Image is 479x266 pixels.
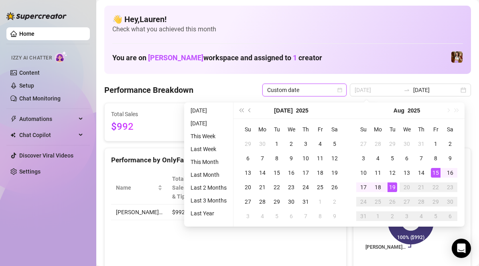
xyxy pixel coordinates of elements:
[428,122,443,137] th: Fr
[356,151,371,166] td: 2025-08-03
[19,31,35,37] a: Home
[270,122,284,137] th: Tu
[270,137,284,151] td: 2025-07-01
[286,197,296,207] div: 30
[270,166,284,180] td: 2025-07-15
[272,211,282,221] div: 5
[111,155,340,166] div: Performance by OnlyFans Creator
[400,180,414,194] td: 2025-08-20
[148,53,203,62] span: [PERSON_NAME]
[172,174,190,201] span: Total Sales & Tips
[258,168,267,178] div: 14
[359,139,368,149] div: 27
[371,180,385,194] td: 2025-08-18
[428,180,443,194] td: 2025-08-22
[187,196,230,205] li: Last 3 Months
[284,151,298,166] td: 2025-07-09
[301,168,311,178] div: 17
[355,86,400,94] input: Start date
[388,197,397,207] div: 26
[431,182,440,192] div: 22
[445,197,455,207] div: 30
[284,166,298,180] td: 2025-07-16
[293,53,297,62] span: 1
[402,139,412,149] div: 30
[246,102,254,119] button: Previous month (PageUp)
[388,182,397,192] div: 19
[272,168,282,178] div: 15
[272,197,282,207] div: 29
[416,139,426,149] div: 31
[241,180,255,194] td: 2025-07-20
[255,137,270,151] td: 2025-06-30
[243,197,253,207] div: 27
[414,137,428,151] td: 2025-07-31
[327,209,342,223] td: 2025-08-09
[431,153,440,163] div: 8
[255,209,270,223] td: 2025-08-04
[298,166,313,180] td: 2025-07-17
[371,194,385,209] td: 2025-08-25
[243,211,253,221] div: 3
[327,122,342,137] th: Sa
[327,180,342,194] td: 2025-07-26
[388,153,397,163] div: 5
[255,166,270,180] td: 2025-07-14
[241,166,255,180] td: 2025-07-13
[270,180,284,194] td: 2025-07-22
[243,139,253,149] div: 29
[414,122,428,137] th: Th
[313,166,327,180] td: 2025-07-18
[286,168,296,178] div: 16
[187,157,230,167] li: This Month
[428,166,443,180] td: 2025-08-15
[112,25,463,34] span: Check what you achieved this month
[315,168,325,178] div: 18
[385,209,400,223] td: 2025-09-02
[258,139,267,149] div: 30
[270,151,284,166] td: 2025-07-08
[241,137,255,151] td: 2025-06-29
[400,137,414,151] td: 2025-07-30
[6,12,67,20] img: logo-BBDzfeDw.svg
[187,209,230,218] li: Last Year
[356,137,371,151] td: 2025-07-27
[443,151,457,166] td: 2025-08-09
[111,119,185,135] span: $992
[298,209,313,223] td: 2025-08-07
[400,166,414,180] td: 2025-08-13
[104,84,193,96] h4: Performance Breakdown
[313,151,327,166] td: 2025-07-11
[315,197,325,207] div: 1
[167,171,201,205] th: Total Sales & Tips
[313,209,327,223] td: 2025-08-08
[394,102,404,119] button: Choose a month
[416,197,426,207] div: 28
[284,137,298,151] td: 2025-07-02
[359,182,368,192] div: 17
[237,102,246,119] button: Last year (Control + left)
[315,153,325,163] div: 11
[315,211,325,221] div: 8
[371,209,385,223] td: 2025-09-01
[445,153,455,163] div: 9
[373,182,383,192] div: 18
[428,194,443,209] td: 2025-08-29
[19,82,34,89] a: Setup
[111,205,167,220] td: [PERSON_NAME]…
[404,87,410,93] span: swap-right
[11,54,52,62] span: Izzy AI Chatter
[452,239,471,258] div: Open Intercom Messenger
[327,194,342,209] td: 2025-08-02
[286,139,296,149] div: 2
[431,168,440,178] div: 15
[187,106,230,115] li: [DATE]
[187,170,230,180] li: Last Month
[402,197,412,207] div: 27
[385,166,400,180] td: 2025-08-12
[400,194,414,209] td: 2025-08-27
[373,139,383,149] div: 28
[385,180,400,194] td: 2025-08-19
[301,139,311,149] div: 3
[313,137,327,151] td: 2025-07-04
